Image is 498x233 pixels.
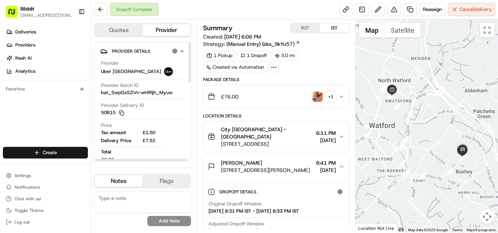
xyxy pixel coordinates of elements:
a: 📗Knowledge Base [4,103,59,116]
span: Pylon [73,123,88,129]
div: 3 [386,91,394,99]
div: 5 [400,136,408,144]
span: Deliveries [15,29,36,35]
span: Total [101,149,132,155]
button: Notifications [3,182,88,192]
button: 50B15 [101,109,124,116]
span: bat_SwpGzSZiVv-wHfRjh_Myuw [101,89,172,96]
div: 4 [393,102,401,110]
img: photo_proof_of_pickup image [312,92,323,102]
button: Notes [95,175,143,187]
span: Reassign [423,6,442,13]
a: Created via Automation [203,62,267,72]
span: Knowledge Base [15,105,56,113]
span: Toggle Theme [15,208,44,213]
button: Reassign [420,3,445,16]
div: We're available if you need us! [25,77,92,83]
span: [STREET_ADDRESS][PERSON_NAME] [221,166,310,174]
span: Log out [15,219,30,225]
span: Provider Details [112,48,150,54]
button: CancelDelivery [448,3,495,16]
button: £76.00photo_proof_of_pickup image+1 [203,85,349,108]
img: uber-new-logo.jpeg [164,67,173,76]
div: 8 [418,172,426,180]
span: £9.02 [101,157,114,163]
button: City [GEOGRAPHIC_DATA] - [GEOGRAPHIC_DATA][STREET_ADDRESS]6:11 PM[DATE] [203,121,349,152]
span: API Documentation [69,105,117,113]
span: [STREET_ADDRESS] [221,140,313,148]
div: 1 Dropoff [237,51,270,61]
button: photo_proof_of_pickup image+1 [312,92,336,102]
span: (Manual Entry) (dss_9kYu57) [226,40,295,48]
span: Notifications [15,184,40,190]
div: 6 [403,168,411,176]
input: Clear [19,47,120,55]
div: Strategy: [203,40,300,48]
img: Google [357,223,381,233]
button: Log out [3,217,88,227]
span: Provider [101,60,119,67]
button: Show street map [359,23,385,37]
div: 10 [459,153,467,161]
span: Price [101,122,112,129]
a: Report a map error [467,228,496,232]
span: £76.00 [221,93,238,100]
span: 6:41 PM [316,159,336,166]
a: (Manual Entry) (dss_9kYu57) [226,40,300,48]
div: Location Not Live [355,224,397,233]
div: 💻 [62,106,67,112]
span: Provider Delivery ID [101,102,144,109]
div: Start new chat [25,69,120,77]
button: BST [291,23,320,33]
span: £1.50 [143,129,165,136]
span: Provider Batch ID [101,82,139,89]
div: Favorites [3,83,88,95]
span: City [GEOGRAPHIC_DATA] - [GEOGRAPHIC_DATA] [221,126,313,140]
button: Map camera controls [480,209,494,224]
button: Bilddit [20,5,34,12]
button: Settings [3,170,88,181]
button: Quotes [95,24,143,36]
span: £7.52 [143,137,165,144]
button: Create [3,147,88,158]
button: Toggle fullscreen view [480,23,494,37]
button: Total£9.02 [101,149,165,163]
div: 1 [380,83,388,91]
span: Chat with us! [15,196,41,202]
div: 7 [418,171,426,179]
div: 📗 [7,106,13,112]
div: [DATE] 6:31 PM IST - [DATE] 6:33 PM IST [209,208,299,214]
button: Show satellite imagery [385,23,421,37]
a: Deliveries [3,26,91,38]
div: 9 [446,168,454,176]
button: Keyboard shortcuts [398,228,404,231]
span: 6:11 PM [316,129,336,137]
button: Provider [143,24,190,36]
div: 3.0 mi [272,51,298,61]
span: [DATE] [316,137,336,144]
a: Analytics [3,65,91,77]
button: Flags [143,175,190,187]
span: Original Dropoff Window [209,201,261,207]
button: Chat with us! [3,194,88,204]
span: Settings [15,173,31,178]
span: Created: [203,33,261,40]
button: Toggle Theme [3,205,88,216]
button: IST [320,23,349,33]
button: Start new chat [124,72,133,80]
span: [PERSON_NAME] [221,159,262,166]
button: [EMAIL_ADDRESS][DOMAIN_NAME] [20,12,73,18]
a: 💻API Documentation [59,103,120,116]
span: Uber [GEOGRAPHIC_DATA] [101,68,161,75]
div: + 1 [326,92,336,102]
a: Open this area in Google Maps (opens a new window) [357,223,381,233]
a: Terms (opens in new tab) [452,228,462,232]
span: [DATE] 6:06 PM [224,33,261,40]
div: Location Details [203,113,349,119]
span: Cancel Delivery [459,6,492,13]
span: Nash AI [15,55,32,61]
button: [PERSON_NAME][STREET_ADDRESS][PERSON_NAME]6:41 PM[DATE] [203,155,349,178]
